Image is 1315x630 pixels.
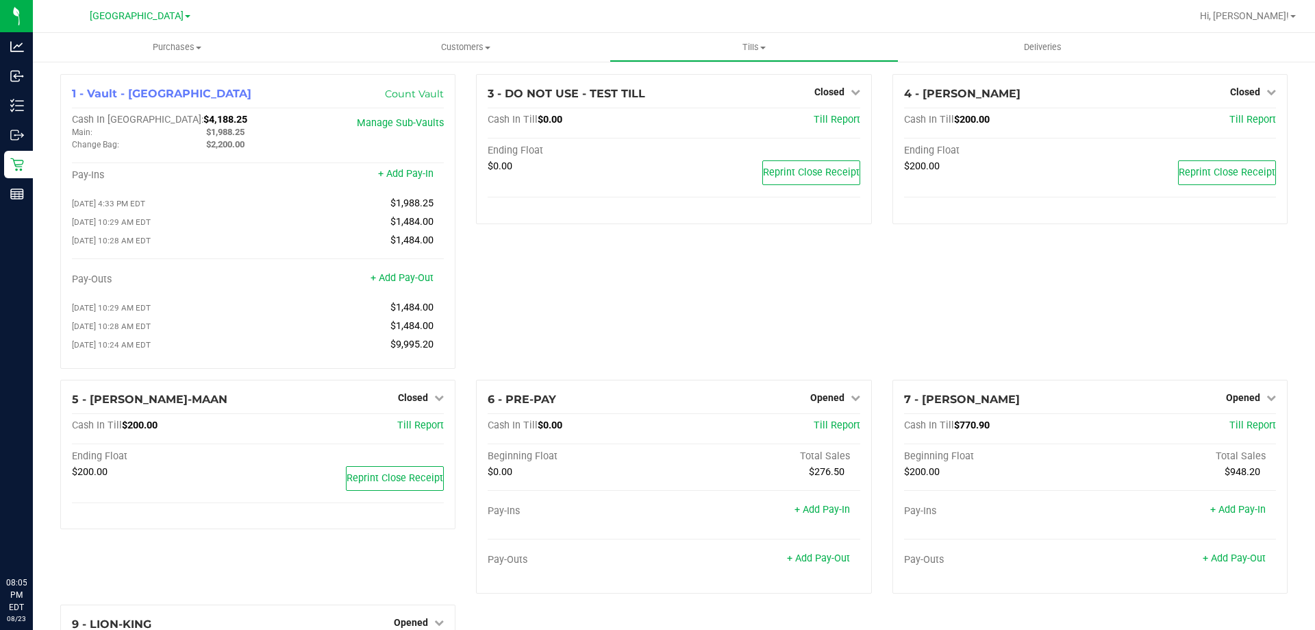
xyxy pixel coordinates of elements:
[1005,41,1080,53] span: Deliveries
[72,420,122,431] span: Cash In Till
[72,169,258,182] div: Pay-Ins
[763,167,860,178] span: Reprint Close Receipt
[206,139,245,149] span: $2,200.00
[90,10,184,22] span: [GEOGRAPHIC_DATA]
[390,234,434,246] span: $1,484.00
[122,420,158,431] span: $200.00
[488,145,674,157] div: Ending Float
[72,87,251,100] span: 1 - Vault - [GEOGRAPHIC_DATA]
[762,160,860,185] button: Reprint Close Receipt
[72,199,145,208] span: [DATE] 4:33 PM EDT
[904,466,940,478] span: $200.00
[538,114,562,125] span: $0.00
[787,553,850,564] a: + Add Pay-Out
[6,614,27,624] p: 08/23
[390,320,434,332] span: $1,484.00
[397,420,444,431] a: Till Report
[322,41,609,53] span: Customers
[72,322,151,331] span: [DATE] 10:28 AM EDT
[72,466,108,478] span: $200.00
[321,33,610,62] a: Customers
[10,40,24,53] inline-svg: Analytics
[1178,160,1276,185] button: Reprint Close Receipt
[904,114,954,125] span: Cash In Till
[904,554,1090,566] div: Pay-Outs
[794,504,850,516] a: + Add Pay-In
[904,160,940,172] span: $200.00
[10,187,24,201] inline-svg: Reports
[1229,420,1276,431] a: Till Report
[954,420,990,431] span: $770.90
[33,41,321,53] span: Purchases
[1200,10,1289,21] span: Hi, [PERSON_NAME]!
[347,472,443,484] span: Reprint Close Receipt
[390,197,434,209] span: $1,988.25
[390,302,434,313] span: $1,484.00
[390,339,434,350] span: $9,995.20
[674,450,860,463] div: Total Sales
[33,33,321,62] a: Purchases
[206,127,245,137] span: $1,988.25
[398,392,428,403] span: Closed
[809,466,844,478] span: $276.50
[1230,86,1260,97] span: Closed
[1225,466,1260,478] span: $948.20
[1090,450,1276,463] div: Total Sales
[899,33,1187,62] a: Deliveries
[357,117,444,129] a: Manage Sub-Vaults
[72,450,258,463] div: Ending Float
[814,86,844,97] span: Closed
[814,420,860,431] a: Till Report
[72,128,92,137] span: Main:
[371,272,434,284] a: + Add Pay-Out
[488,466,512,478] span: $0.00
[72,114,203,125] span: Cash In [GEOGRAPHIC_DATA]:
[72,217,151,227] span: [DATE] 10:29 AM EDT
[72,393,227,406] span: 5 - [PERSON_NAME]-MAAN
[904,393,1020,406] span: 7 - [PERSON_NAME]
[394,617,428,628] span: Opened
[10,128,24,142] inline-svg: Outbound
[488,420,538,431] span: Cash In Till
[904,420,954,431] span: Cash In Till
[904,145,1090,157] div: Ending Float
[1179,167,1275,178] span: Reprint Close Receipt
[954,114,990,125] span: $200.00
[72,274,258,286] div: Pay-Outs
[378,168,434,180] a: + Add Pay-In
[10,69,24,83] inline-svg: Inbound
[10,99,24,112] inline-svg: Inventory
[1203,553,1266,564] a: + Add Pay-Out
[814,114,860,125] a: Till Report
[72,303,151,313] span: [DATE] 10:29 AM EDT
[810,392,844,403] span: Opened
[14,520,55,561] iframe: Resource center
[488,114,538,125] span: Cash In Till
[904,450,1090,463] div: Beginning Float
[488,554,674,566] div: Pay-Outs
[610,41,897,53] span: Tills
[488,505,674,518] div: Pay-Ins
[488,450,674,463] div: Beginning Float
[72,236,151,245] span: [DATE] 10:28 AM EDT
[1226,392,1260,403] span: Opened
[904,87,1020,100] span: 4 - [PERSON_NAME]
[488,160,512,172] span: $0.00
[346,466,444,491] button: Reprint Close Receipt
[1229,114,1276,125] a: Till Report
[538,420,562,431] span: $0.00
[488,393,556,406] span: 6 - PRE-PAY
[10,158,24,171] inline-svg: Retail
[6,577,27,614] p: 08:05 PM EDT
[72,140,119,149] span: Change Bag:
[904,505,1090,518] div: Pay-Ins
[203,114,247,125] span: $4,188.25
[385,88,444,100] a: Count Vault
[72,340,151,350] span: [DATE] 10:24 AM EDT
[1210,504,1266,516] a: + Add Pay-In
